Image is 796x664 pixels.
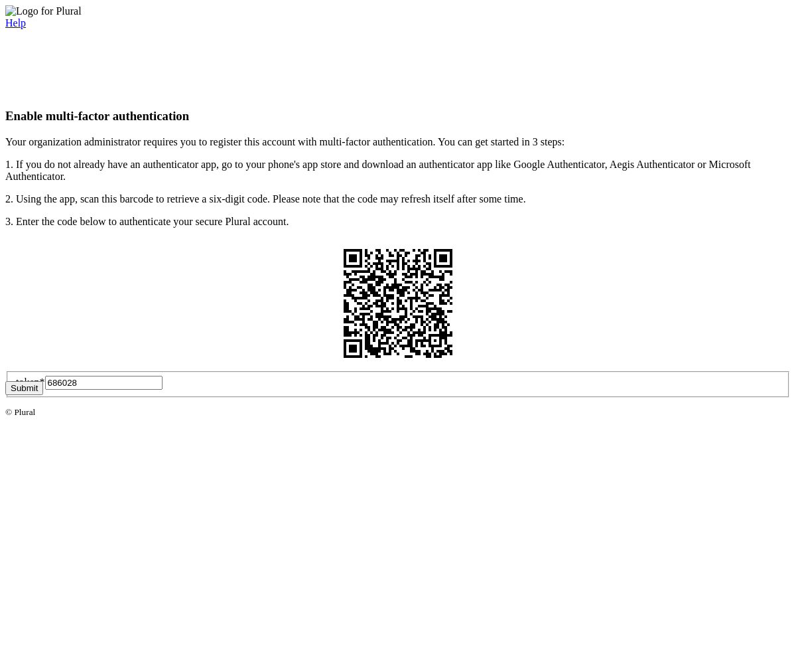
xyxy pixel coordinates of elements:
small: © Plural [5,407,35,417]
img: Logo for Plural [5,5,82,17]
p: Your organization administrator requires you to register this account with multi-factor authentic... [5,136,791,148]
img: QR Code [333,238,463,369]
p: 2. Using the app, scan this barcode to retrieve a six-digit code. Please note that the code may r... [5,193,791,205]
p: 3. Enter the code below to authenticate your secure Plural account. [5,216,791,228]
button: Submit [5,381,43,395]
p: 1. If you do not already have an authenticator app, go to your phone's app store and download an ... [5,159,791,183]
label: token [16,376,45,388]
input: Six-digit code [45,376,163,390]
a: Help [5,17,26,29]
h3: Enable multi-factor authentication [5,109,791,124]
